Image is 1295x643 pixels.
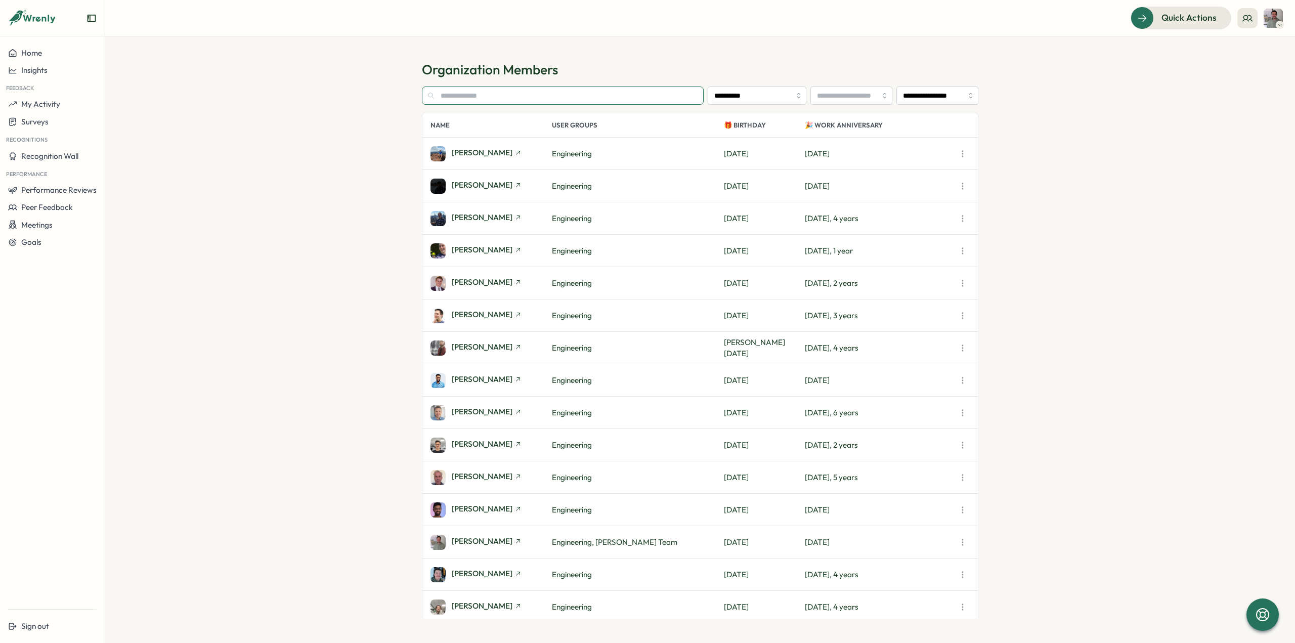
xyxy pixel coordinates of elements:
[724,181,805,192] p: [DATE]
[452,375,512,383] span: [PERSON_NAME]
[452,181,512,189] span: [PERSON_NAME]
[552,149,592,158] span: Engineering
[87,13,97,23] button: Expand sidebar
[805,602,956,613] p: [DATE], 4 years
[430,535,446,550] img: Federico Valdes
[430,243,552,259] a: Anthony Iles[PERSON_NAME]
[430,438,552,453] a: Daniele Faraglia[PERSON_NAME]
[430,599,446,615] img: Greg Youngman
[805,375,956,386] p: [DATE]
[724,310,805,321] p: [DATE]
[452,570,512,577] span: [PERSON_NAME]
[452,278,512,286] span: [PERSON_NAME]
[422,61,978,78] h1: Organization Members
[1131,7,1231,29] button: Quick Actions
[805,569,956,580] p: [DATE], 4 years
[724,504,805,516] p: [DATE]
[430,179,446,194] img: Alex Hayward
[430,567,552,582] a: Gerome Braddock[PERSON_NAME]
[452,473,512,480] span: [PERSON_NAME]
[805,181,956,192] p: [DATE]
[724,472,805,483] p: [DATE]
[430,599,552,615] a: Greg Youngman[PERSON_NAME]
[552,408,592,417] span: Engineering
[430,340,446,356] img: Craig Broughton
[552,246,592,255] span: Engineering
[430,470,446,485] img: David McNair
[21,99,60,109] span: My Activity
[805,537,956,548] p: [DATE]
[552,537,677,547] span: Engineering, [PERSON_NAME] Team
[724,375,805,386] p: [DATE]
[430,405,446,420] img: Damir Becarevic
[805,504,956,516] p: [DATE]
[21,48,42,58] span: Home
[21,202,73,212] span: Peer Feedback
[452,505,512,512] span: [PERSON_NAME]
[430,405,552,420] a: Damir Becarevic[PERSON_NAME]
[805,245,956,256] p: [DATE], 1 year
[430,373,552,388] a: Damilola Olotu[PERSON_NAME]
[552,375,592,385] span: Engineering
[805,407,956,418] p: [DATE], 6 years
[430,567,446,582] img: Gerome Braddock
[805,278,956,289] p: [DATE], 2 years
[724,602,805,613] p: [DATE]
[452,343,512,351] span: [PERSON_NAME]
[430,373,446,388] img: Damilola Olotu
[724,407,805,418] p: [DATE]
[805,213,956,224] p: [DATE], 4 years
[724,440,805,451] p: [DATE]
[552,213,592,223] span: Engineering
[21,185,97,195] span: Performance Reviews
[430,276,446,291] img: Brendan Lawton
[805,440,956,451] p: [DATE], 2 years
[552,181,592,191] span: Engineering
[452,246,512,253] span: [PERSON_NAME]
[552,602,592,612] span: Engineering
[430,179,552,194] a: Alex Hayward[PERSON_NAME]
[452,311,512,318] span: [PERSON_NAME]
[724,213,805,224] p: [DATE]
[452,408,512,415] span: [PERSON_NAME]
[430,308,552,323] a: Chris Hogben[PERSON_NAME]
[805,310,956,321] p: [DATE], 3 years
[452,149,512,156] span: [PERSON_NAME]
[430,146,552,161] a: Adria Figueres[PERSON_NAME]
[805,472,956,483] p: [DATE], 5 years
[452,213,512,221] span: [PERSON_NAME]
[430,146,446,161] img: Adria Figueres
[21,65,48,75] span: Insights
[724,113,805,137] p: 🎁 Birthday
[430,308,446,323] img: Chris Hogben
[21,117,49,126] span: Surveys
[430,470,552,485] a: David McNair[PERSON_NAME]
[21,621,49,631] span: Sign out
[805,342,956,354] p: [DATE], 4 years
[430,535,552,550] a: Federico Valdes[PERSON_NAME]
[452,440,512,448] span: [PERSON_NAME]
[552,113,724,137] p: User Groups
[552,311,592,320] span: Engineering
[452,537,512,545] span: [PERSON_NAME]
[430,211,446,226] img: Alex Marshall
[21,220,53,230] span: Meetings
[430,211,552,226] a: Alex Marshall[PERSON_NAME]
[552,473,592,482] span: Engineering
[430,502,446,518] img: Faheem Shahin
[430,438,446,453] img: Daniele Faraglia
[724,278,805,289] p: [DATE]
[430,340,552,356] a: Craig Broughton[PERSON_NAME]
[1161,11,1217,24] span: Quick Actions
[452,602,512,610] span: [PERSON_NAME]
[805,113,956,137] p: 🎉 Work Anniversary
[724,148,805,159] p: [DATE]
[724,537,805,548] p: [DATE]
[805,148,956,159] p: [DATE]
[430,276,552,291] a: Brendan Lawton[PERSON_NAME]
[552,278,592,288] span: Engineering
[724,569,805,580] p: [DATE]
[430,243,446,259] img: Anthony Iles
[1264,9,1283,28] img: Federico Valdes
